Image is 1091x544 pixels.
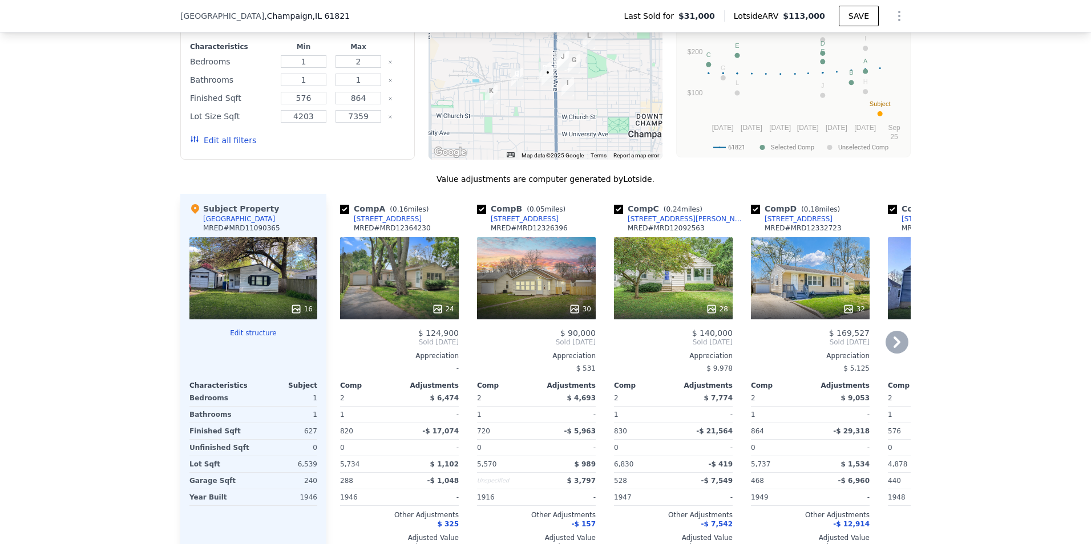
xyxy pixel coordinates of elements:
a: Open this area in Google Maps (opens a new window) [431,145,469,160]
div: 0 [256,440,317,456]
div: Bathrooms [189,407,251,423]
span: ( miles) [797,205,844,213]
span: -$ 7,542 [701,520,733,528]
div: Adjusted Value [888,533,1007,542]
text: $200 [688,48,703,56]
div: Adjusted Value [614,533,733,542]
a: [STREET_ADDRESS][PERSON_NAME] [888,214,1020,224]
div: 1 [888,407,945,423]
div: Appreciation [751,351,870,360]
div: Adjusted Value [340,533,459,542]
img: Google [431,145,469,160]
a: [STREET_ADDRESS] [751,214,833,224]
text: A [863,58,868,64]
span: 6,830 [614,460,633,468]
div: - [402,440,459,456]
div: A chart. [684,12,903,155]
text: $100 [688,89,703,97]
span: 0 [888,444,892,452]
text: [DATE] [769,124,791,132]
div: Other Adjustments [751,510,870,519]
span: 5,737 [751,460,770,468]
span: 2 [888,394,892,402]
div: 809 W Columbia Ave [561,77,574,96]
span: 576 [888,427,901,435]
div: 1948 [888,489,945,505]
span: -$ 6,960 [838,477,870,485]
div: 817 W Harvard St [557,51,569,70]
div: Value adjustments are computer generated by Lotside . [180,173,911,185]
div: [GEOGRAPHIC_DATA] [203,214,275,224]
button: SAVE [839,6,879,26]
span: $ 1,534 [841,460,870,468]
span: 0.05 [530,205,545,213]
button: Edit structure [189,328,317,338]
text: Unselected Comp [838,144,888,151]
text: F [821,48,825,55]
span: 820 [340,427,353,435]
span: $ 124,900 [418,328,459,338]
text: J [821,82,825,89]
div: - [539,440,596,456]
div: - [539,489,596,505]
div: Comp [340,381,399,390]
span: -$ 419 [708,460,733,468]
div: - [676,407,733,423]
span: Map data ©2025 Google [522,152,584,159]
div: 1 [477,407,534,423]
button: Clear [388,115,393,119]
a: [STREET_ADDRESS][PERSON_NAME] [614,214,746,224]
button: Keyboard shortcuts [507,152,515,157]
text: [DATE] [797,124,819,132]
button: Clear [388,60,393,64]
span: $31,000 [678,10,715,22]
div: 916 W Vine St [539,62,551,82]
div: 16 [290,303,313,315]
text: H [863,78,868,85]
span: 0 [340,444,345,452]
text: Subject [870,100,891,107]
span: 0.16 [393,205,408,213]
div: Comp A [340,203,433,214]
div: Appreciation [340,351,459,360]
text: [DATE] [826,124,847,132]
text: [DATE] [854,124,876,132]
span: $ 90,000 [560,328,596,338]
div: Max [333,42,383,51]
span: -$ 17,074 [422,427,459,435]
div: Adjustments [399,381,459,390]
button: Show Options [888,5,911,27]
div: 823 W Harvard St [554,51,567,71]
div: [STREET_ADDRESS][PERSON_NAME] [902,214,1020,224]
span: 468 [751,477,764,485]
div: Comp [751,381,810,390]
span: $ 140,000 [692,328,733,338]
div: MRED # MRD12364230 [354,224,431,233]
div: - [402,489,459,505]
span: 440 [888,477,901,485]
div: Other Adjustments [340,510,459,519]
div: Adjustments [673,381,733,390]
div: Comp C [614,203,707,214]
div: Comp E [888,203,980,214]
span: $ 9,053 [841,394,870,402]
div: Characteristics [189,381,253,390]
div: 32 [843,303,865,315]
span: 0.18 [804,205,819,213]
text: I [864,35,866,42]
span: 0 [477,444,482,452]
span: Sold [DATE] [477,338,596,347]
span: $ 9,978 [706,364,733,372]
div: 1946 [256,489,317,505]
span: $ 989 [574,460,596,468]
div: 911 W Vine St [542,67,554,86]
span: -$ 12,914 [833,520,870,528]
div: Subject [253,381,317,390]
span: 288 [340,477,353,485]
span: 0 [614,444,619,452]
div: 1 [256,407,317,423]
div: 627 [256,423,317,439]
text: L [736,79,739,86]
div: - [539,407,596,423]
div: Other Adjustments [477,510,596,519]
